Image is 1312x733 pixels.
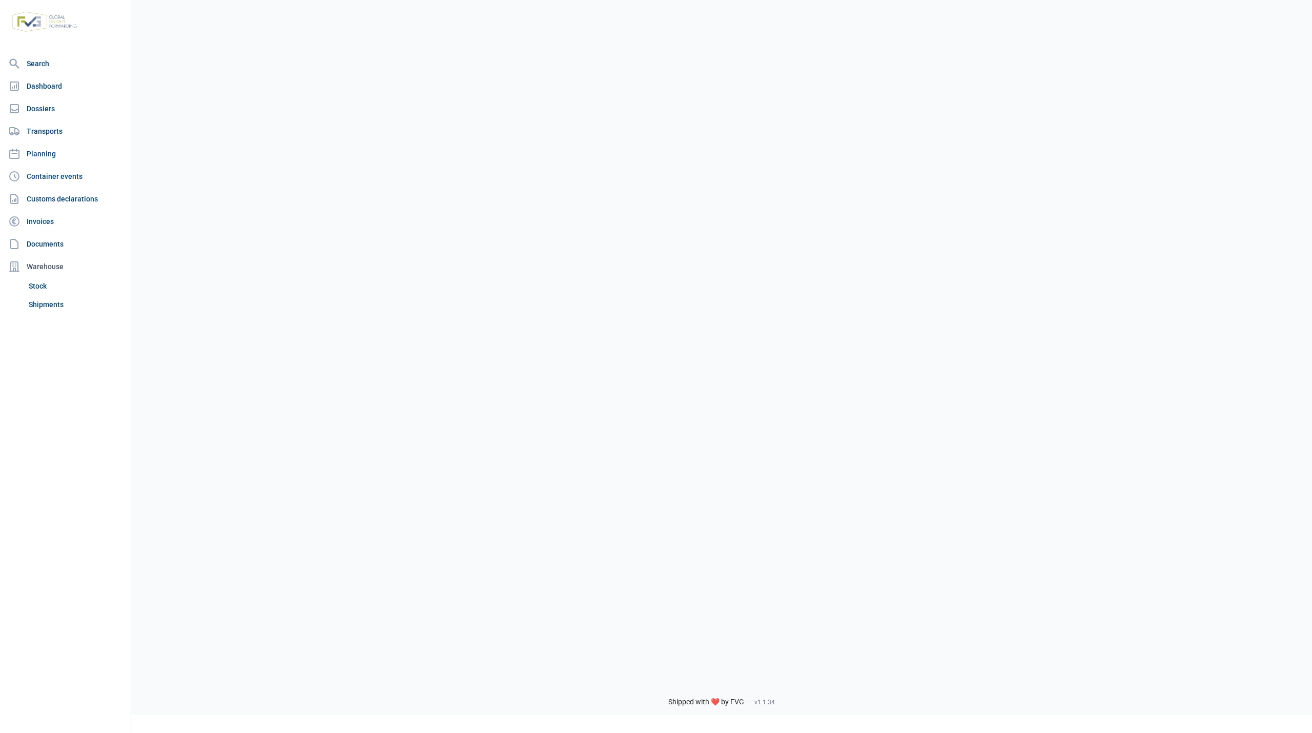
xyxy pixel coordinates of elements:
a: Dossiers [4,98,127,119]
a: Dashboard [4,76,127,96]
span: Shipped with ❤️ by FVG [668,698,744,707]
a: Search [4,53,127,74]
span: - [748,698,750,707]
a: Shipments [25,295,127,314]
div: Warehouse [4,256,127,277]
img: FVG - Global freight forwarding [8,8,81,36]
a: Documents [4,234,127,254]
a: Customs declarations [4,189,127,209]
a: Invoices [4,211,127,232]
a: Stock [25,277,127,295]
a: Container events [4,166,127,187]
a: Transports [4,121,127,141]
a: Planning [4,144,127,164]
span: v1.1.34 [754,698,775,706]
